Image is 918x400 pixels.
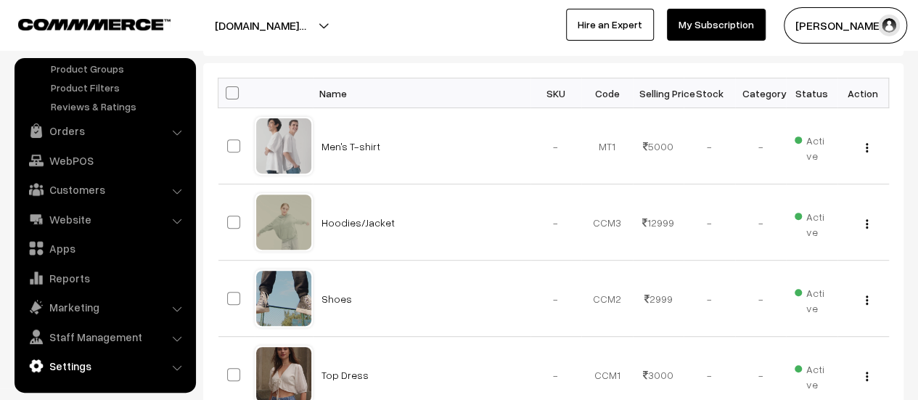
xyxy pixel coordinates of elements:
[795,129,829,163] span: Active
[530,108,582,184] td: -
[795,205,829,240] span: Active
[321,293,352,305] a: Shoes
[684,108,735,184] td: -
[581,108,633,184] td: MT1
[633,261,684,337] td: 2999
[18,118,191,144] a: Orders
[581,184,633,261] td: CCM3
[321,140,380,152] a: Men's T-shirt
[684,261,735,337] td: -
[633,184,684,261] td: 12999
[735,184,787,261] td: -
[786,78,837,108] th: Status
[18,324,191,350] a: Staff Management
[866,219,868,229] img: Menu
[633,108,684,184] td: 5000
[164,7,357,44] button: [DOMAIN_NAME]…
[866,372,868,381] img: Menu
[530,184,582,261] td: -
[795,282,829,316] span: Active
[530,261,582,337] td: -
[837,78,889,108] th: Action
[47,99,191,114] a: Reviews & Ratings
[18,353,191,379] a: Settings
[581,78,633,108] th: Code
[18,19,171,30] img: COMMMERCE
[581,261,633,337] td: CCM2
[47,80,191,95] a: Product Filters
[18,294,191,320] a: Marketing
[633,78,684,108] th: Selling Price
[795,358,829,392] span: Active
[866,143,868,152] img: Menu
[667,9,766,41] a: My Subscription
[878,15,900,36] img: user
[784,7,907,44] button: [PERSON_NAME]
[47,61,191,76] a: Product Groups
[18,176,191,203] a: Customers
[566,9,654,41] a: Hire an Expert
[321,369,369,381] a: Top Dress
[18,15,145,32] a: COMMMERCE
[18,235,191,261] a: Apps
[313,78,530,108] th: Name
[18,206,191,232] a: Website
[735,261,787,337] td: -
[866,295,868,305] img: Menu
[735,108,787,184] td: -
[684,184,735,261] td: -
[735,78,787,108] th: Category
[684,78,735,108] th: Stock
[18,265,191,291] a: Reports
[321,216,395,229] a: Hoodies/Jacket
[18,147,191,174] a: WebPOS
[530,78,582,108] th: SKU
